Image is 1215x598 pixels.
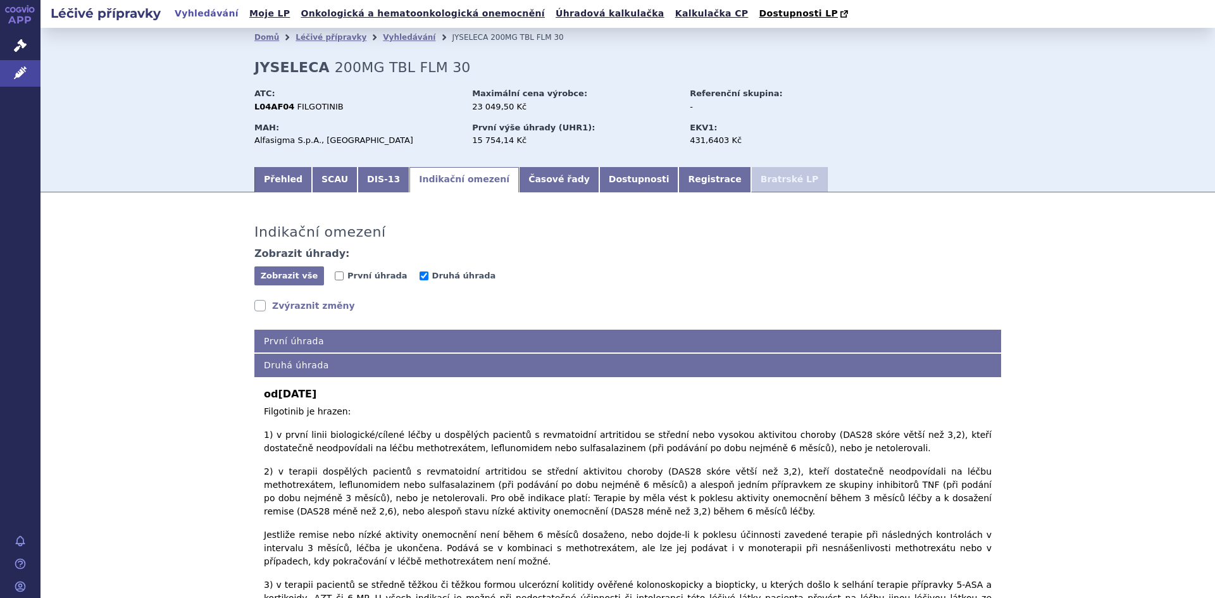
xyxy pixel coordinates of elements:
[40,4,171,22] h2: Léčivé přípravky
[254,123,279,132] strong: MAH:
[254,247,350,260] h4: Zobrazit úhrady:
[254,89,275,98] strong: ATC:
[254,266,324,285] button: Zobrazit vše
[759,8,838,18] span: Dostupnosti LP
[261,271,318,280] span: Zobrazit vše
[254,59,330,75] strong: JYSELECA
[297,5,549,22] a: Onkologická a hematoonkologická onemocnění
[254,33,279,42] a: Domů
[254,224,386,240] h3: Indikační omezení
[472,89,587,98] strong: Maximální cena výrobce:
[347,271,407,280] span: První úhrada
[519,167,599,192] a: Časové řady
[254,167,312,192] a: Přehled
[246,5,294,22] a: Moje LP
[452,33,488,42] span: JYSELECA
[599,167,679,192] a: Dostupnosti
[278,388,316,400] span: [DATE]
[420,271,428,280] input: Druhá úhrada
[472,135,678,146] div: 15 754,14 Kč
[472,123,595,132] strong: První výše úhrady (UHR1):
[755,5,854,23] a: Dostupnosti LP
[296,33,366,42] a: Léčivé přípravky
[254,354,1001,377] h4: Druhá úhrada
[171,5,242,22] a: Vyhledávání
[254,299,355,312] a: Zvýraznit změny
[358,167,409,192] a: DIS-13
[409,167,519,192] a: Indikační omezení
[671,5,752,22] a: Kalkulačka CP
[690,135,832,146] div: 431,6403 Kč
[254,102,294,111] strong: L04AF04
[335,59,471,75] span: 200MG TBL FLM 30
[264,387,992,402] b: od
[432,271,496,280] span: Druhá úhrada
[552,5,668,22] a: Úhradová kalkulačka
[490,33,563,42] span: 200MG TBL FLM 30
[472,101,678,113] div: 23 049,50 Kč
[297,102,344,111] span: FILGOTINIB
[690,101,832,113] div: -
[254,135,460,146] div: Alfasigma S.p.A., [GEOGRAPHIC_DATA]
[335,271,344,280] input: První úhrada
[254,330,1001,353] h4: První úhrada
[690,89,782,98] strong: Referenční skupina:
[312,167,358,192] a: SCAU
[690,123,717,132] strong: EKV1:
[678,167,751,192] a: Registrace
[383,33,435,42] a: Vyhledávání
